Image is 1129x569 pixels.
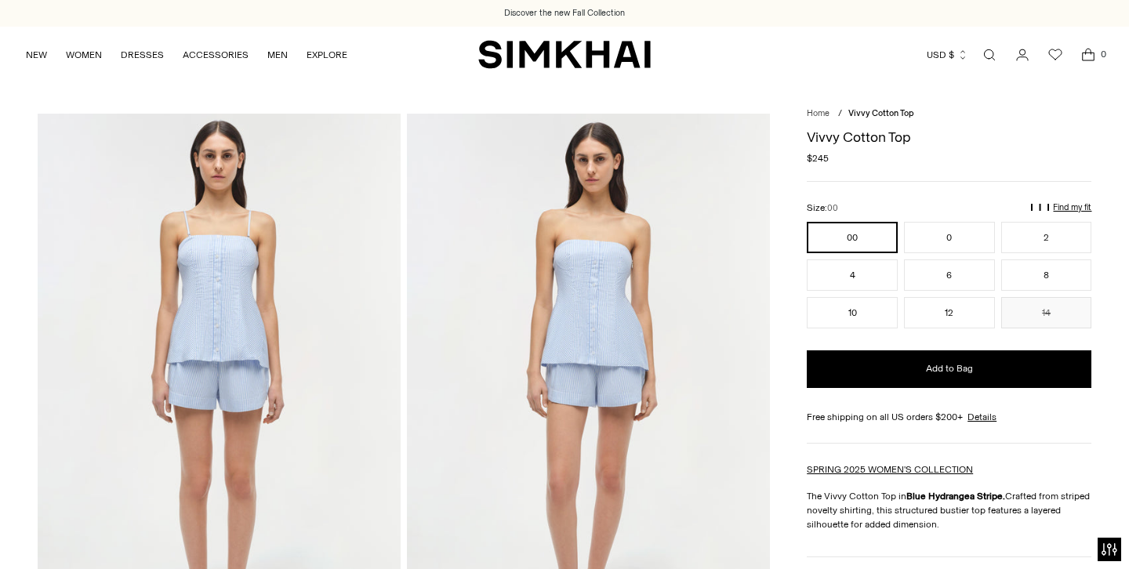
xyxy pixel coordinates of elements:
[307,38,347,72] a: EXPLORE
[1001,259,1092,291] button: 8
[807,107,1091,121] nav: breadcrumbs
[807,130,1091,144] h1: Vivvy Cotton Top
[967,410,996,424] a: Details
[478,39,651,70] a: SIMKHAI
[183,38,249,72] a: ACCESSORIES
[904,222,995,253] button: 0
[1001,222,1092,253] button: 2
[504,7,625,20] a: Discover the new Fall Collection
[1040,39,1071,71] a: Wishlist
[1073,39,1104,71] a: Open cart modal
[26,38,47,72] a: NEW
[807,151,829,165] span: $245
[807,201,838,216] label: Size:
[121,38,164,72] a: DRESSES
[267,38,288,72] a: MEN
[974,39,1005,71] a: Open search modal
[1001,297,1092,328] button: 14
[1096,47,1110,61] span: 0
[807,464,973,475] a: SPRING 2025 WOMEN'S COLLECTION
[1007,39,1038,71] a: Go to the account page
[906,491,1005,502] strong: Blue Hydrangea Stripe.
[904,297,995,328] button: 12
[807,222,898,253] button: 00
[807,297,898,328] button: 10
[926,362,973,375] span: Add to Bag
[807,259,898,291] button: 4
[838,107,842,121] div: /
[807,410,1091,424] div: Free shipping on all US orders $200+
[904,259,995,291] button: 6
[827,203,838,213] span: 00
[807,350,1091,388] button: Add to Bag
[848,108,914,118] span: Vivvy Cotton Top
[66,38,102,72] a: WOMEN
[927,38,968,72] button: USD $
[807,489,1091,531] p: The Vivvy Cotton Top in Crafted from striped novelty shirting, this structured bustier top featur...
[807,108,830,118] a: Home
